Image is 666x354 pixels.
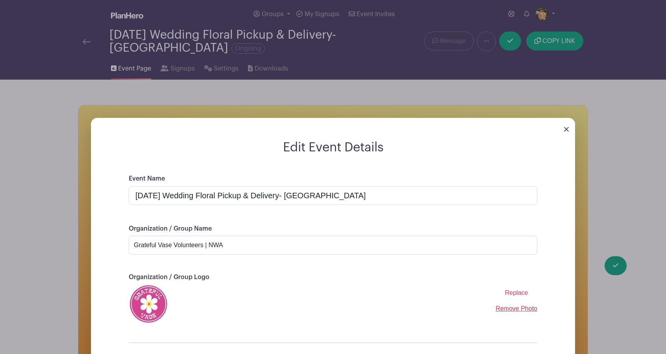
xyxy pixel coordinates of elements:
label: Organization / Group Name [129,225,212,233]
label: Event Name [129,175,165,183]
h2: Edit Event Details [91,140,575,155]
a: Remove Photo [496,305,537,312]
span: Replace [505,289,528,296]
p: Organization / Group Logo [129,274,537,281]
img: close_button-5f87c8562297e5c2d7936805f587ecaba9071eb48480494691a3f1689db116b3.svg [564,127,569,132]
img: GV%20Logo%2025.jpeg [129,284,168,324]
